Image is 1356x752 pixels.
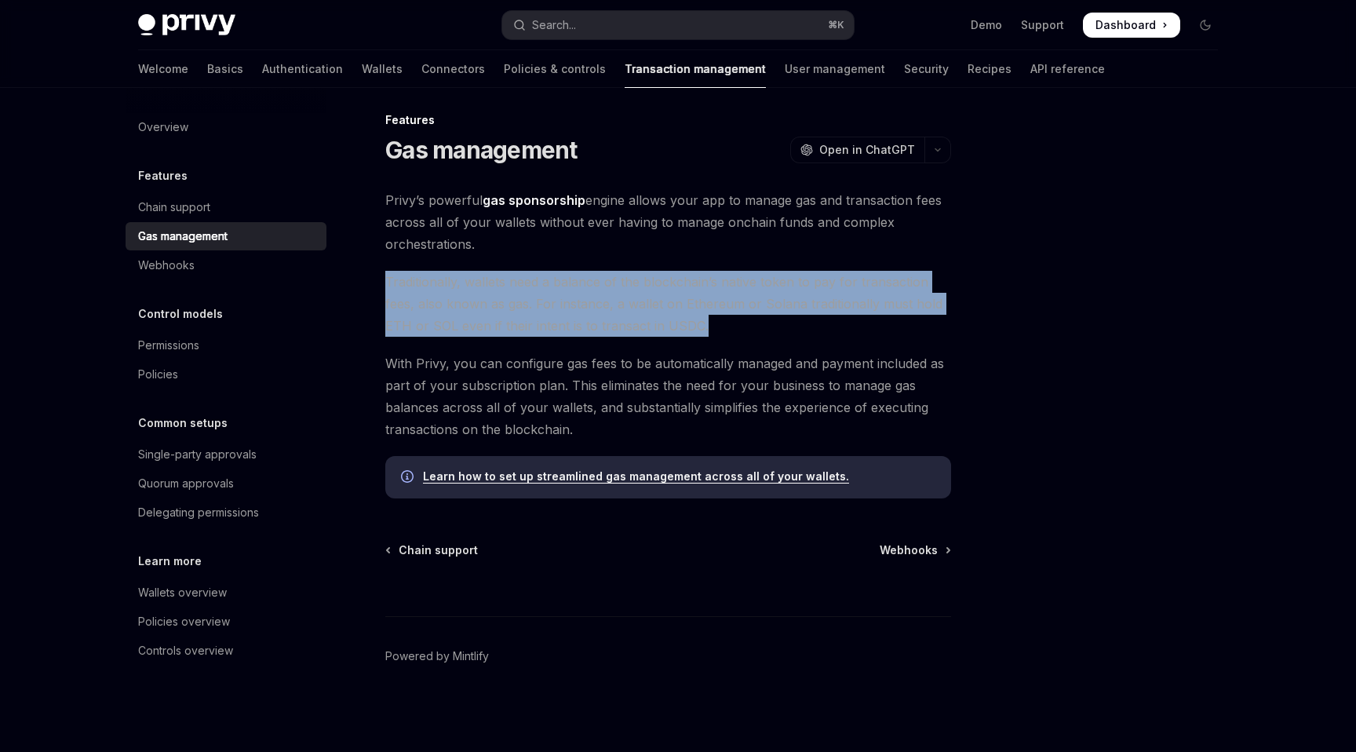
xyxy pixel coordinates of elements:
span: Open in ChatGPT [819,142,915,158]
svg: Info [401,470,417,486]
div: Policies overview [138,612,230,631]
a: Policies [126,360,326,389]
button: Open in ChatGPT [790,137,924,163]
a: Chain support [387,542,478,558]
span: With Privy, you can configure gas fees to be automatically managed and payment included as part o... [385,352,951,440]
div: Chain support [138,198,210,217]
strong: gas sponsorship [483,192,585,208]
span: Privy’s powerful engine allows your app to manage gas and transaction fees across all of your wal... [385,189,951,255]
a: Quorum approvals [126,469,326,498]
a: API reference [1030,50,1105,88]
div: Permissions [138,336,199,355]
a: Transaction management [625,50,766,88]
a: Controls overview [126,637,326,665]
button: Toggle dark mode [1193,13,1218,38]
h5: Control models [138,305,223,323]
div: Webhooks [138,256,195,275]
a: Powered by Mintlify [385,648,489,664]
div: Features [385,112,951,128]
a: Wallets [362,50,403,88]
a: Chain support [126,193,326,221]
a: Support [1021,17,1064,33]
span: Chain support [399,542,478,558]
h5: Features [138,166,188,185]
a: Welcome [138,50,188,88]
a: Dashboard [1083,13,1180,38]
a: Policies overview [126,608,326,636]
a: User management [785,50,885,88]
a: Wallets overview [126,579,326,607]
a: Demo [971,17,1002,33]
span: Dashboard [1095,17,1156,33]
span: Webhooks [880,542,938,558]
a: Delegating permissions [126,498,326,527]
h5: Common setups [138,414,228,433]
div: Overview [138,118,188,137]
a: Security [904,50,949,88]
span: Traditionally, wallets need a balance of the blockchain’s native token to pay for transaction fee... [385,271,951,337]
a: Overview [126,113,326,141]
a: Policies & controls [504,50,606,88]
span: ⌘ K [828,19,844,31]
h1: Gas management [385,136,578,164]
img: dark logo [138,14,235,36]
h5: Learn more [138,552,202,571]
a: Permissions [126,331,326,360]
div: Policies [138,365,178,384]
div: Delegating permissions [138,503,259,522]
a: Connectors [421,50,485,88]
a: Gas management [126,222,326,250]
button: Open search [502,11,854,39]
div: Single-party approvals [138,445,257,464]
a: Authentication [262,50,343,88]
a: Webhooks [880,542,950,558]
div: Controls overview [138,641,233,660]
a: Webhooks [126,251,326,279]
a: Learn how to set up streamlined gas management across all of your wallets. [423,469,849,484]
div: Search... [532,16,576,35]
a: Recipes [968,50,1012,88]
div: Wallets overview [138,583,227,602]
div: Gas management [138,227,228,246]
div: Quorum approvals [138,474,234,493]
a: Basics [207,50,243,88]
a: Single-party approvals [126,440,326,469]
